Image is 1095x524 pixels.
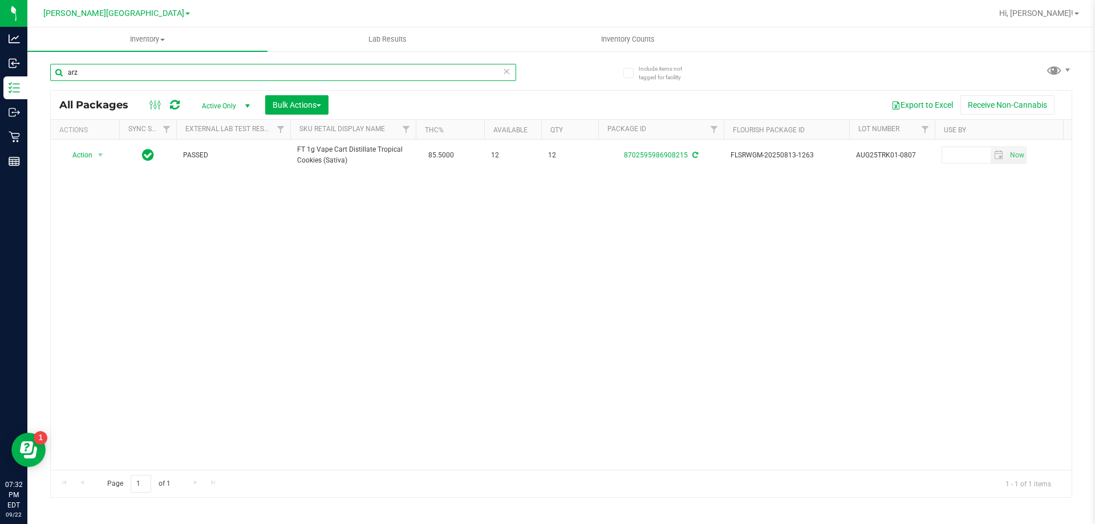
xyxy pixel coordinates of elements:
[297,144,409,166] span: FT 1g Vape Cart Distillate Tropical Cookies (Sativa)
[624,151,688,159] a: 8702595986908215
[9,107,20,118] inline-svg: Outbound
[493,126,528,134] a: Available
[502,64,510,79] span: Clear
[267,27,508,51] a: Lab Results
[999,9,1073,18] span: Hi, [PERSON_NAME]!
[94,147,108,163] span: select
[157,120,176,139] a: Filter
[5,510,22,519] p: 09/22
[397,120,416,139] a: Filter
[884,95,960,115] button: Export to Excel
[705,120,724,139] a: Filter
[185,125,275,133] a: External Lab Test Result
[9,58,20,69] inline-svg: Inbound
[944,126,966,134] a: Use By
[142,147,154,163] span: In Sync
[508,27,748,51] a: Inventory Counts
[353,34,422,44] span: Lab Results
[550,126,563,134] a: Qty
[491,150,534,161] span: 12
[548,150,591,161] span: 12
[131,475,151,493] input: 1
[183,150,283,161] span: PASSED
[299,125,385,133] a: Sku Retail Display Name
[858,125,899,133] a: Lot Number
[11,433,46,467] iframe: Resource center
[9,131,20,143] inline-svg: Retail
[43,9,184,18] span: [PERSON_NAME][GEOGRAPHIC_DATA]
[27,27,267,51] a: Inventory
[960,95,1055,115] button: Receive Non-Cannabis
[98,475,180,493] span: Page of 1
[9,33,20,44] inline-svg: Analytics
[5,480,22,510] p: 07:32 PM EDT
[733,126,805,134] a: Flourish Package ID
[27,34,267,44] span: Inventory
[607,125,646,133] a: Package ID
[59,99,140,111] span: All Packages
[691,151,698,159] span: Sync from Compliance System
[9,156,20,167] inline-svg: Reports
[731,150,842,161] span: FLSRWGM-20250813-1263
[34,431,47,445] iframe: Resource center unread badge
[62,147,93,163] span: Action
[1007,147,1026,163] span: select
[639,64,696,82] span: Include items not tagged for facility
[991,147,1007,163] span: select
[425,126,444,134] a: THC%
[9,82,20,94] inline-svg: Inventory
[59,126,115,134] div: Actions
[1007,147,1027,164] span: Set Current date
[916,120,935,139] a: Filter
[586,34,670,44] span: Inventory Counts
[273,100,321,109] span: Bulk Actions
[856,150,928,161] span: AUG25TRK01-0807
[50,64,516,81] input: Search Package ID, Item Name, SKU, Lot or Part Number...
[265,95,328,115] button: Bulk Actions
[996,475,1060,492] span: 1 - 1 of 1 items
[271,120,290,139] a: Filter
[128,125,172,133] a: Sync Status
[423,147,460,164] span: 85.5000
